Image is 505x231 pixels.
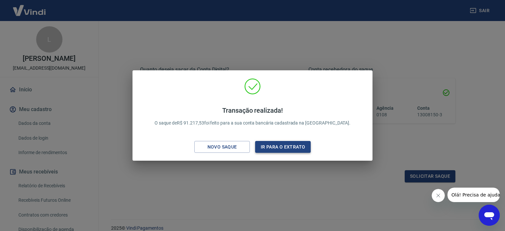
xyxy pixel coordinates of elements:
[194,141,250,153] button: Novo saque
[155,106,351,127] p: O saque de R$ 91.217,53 foi feito para a sua conta bancária cadastrada na [GEOGRAPHIC_DATA].
[479,205,500,226] iframe: Botão para abrir a janela de mensagens
[155,106,351,114] h4: Transação realizada!
[447,188,500,202] iframe: Mensagem da empresa
[200,143,245,151] div: Novo saque
[432,189,445,202] iframe: Fechar mensagem
[4,5,55,10] span: Olá! Precisa de ajuda?
[255,141,311,153] button: Ir para o extrato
